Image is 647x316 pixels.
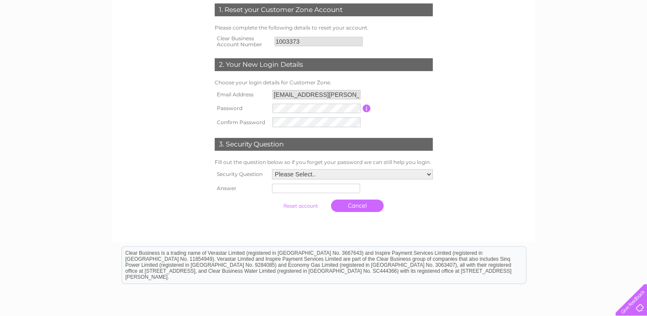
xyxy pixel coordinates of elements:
[122,5,526,42] div: Clear Business is a trading name of Verastar Limited (registered in [GEOGRAPHIC_DATA] No. 3667643...
[213,23,435,33] td: Please complete the following details to reset your account.
[573,36,598,43] a: Telecoms
[23,22,66,48] img: logo.png
[213,167,270,182] th: Security Question
[527,36,544,43] a: Water
[215,58,433,71] div: 2. Your New Login Details
[486,4,545,15] a: 0333 014 3131
[603,36,616,43] a: Blog
[213,115,271,129] th: Confirm Password
[213,182,270,195] th: Answer
[274,200,327,212] input: Submit
[213,78,435,88] td: Choose your login details for Customer Zone.
[215,138,433,151] div: 3. Security Question
[213,157,435,167] td: Fill out the question below so if you forget your password we can still help you login.
[549,36,567,43] a: Energy
[213,33,272,50] th: Clear Business Account Number
[363,104,371,112] input: Information
[331,200,384,212] a: Cancel
[215,3,433,16] div: 1. Reset your Customer Zone Account
[213,101,271,115] th: Password
[213,88,271,101] th: Email Address
[621,36,642,43] a: Contact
